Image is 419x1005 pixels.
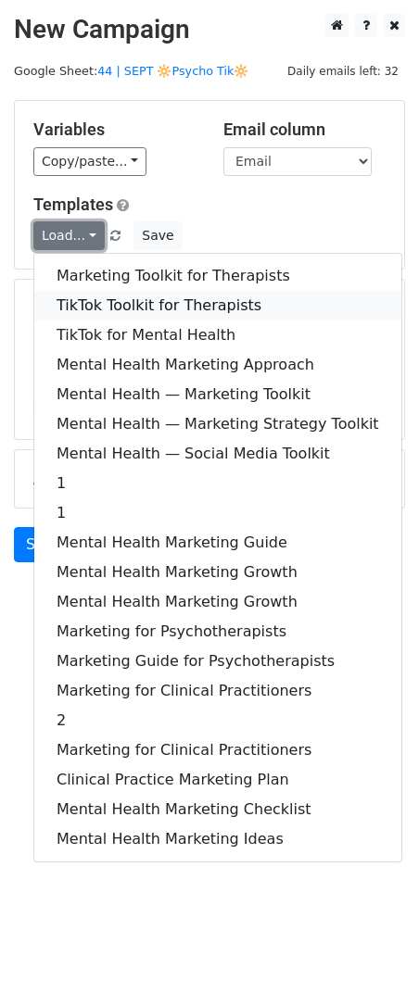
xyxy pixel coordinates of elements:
a: Load... [33,221,105,250]
a: Clinical Practice Marketing Plan [34,765,401,795]
a: Mental Health Marketing Checklist [34,795,401,824]
a: Send [14,527,75,562]
a: Templates [33,195,113,214]
h5: Variables [33,119,196,140]
a: Marketing Guide for Psychotherapists [34,647,401,676]
a: 1 [34,469,401,498]
button: Save [133,221,182,250]
a: 44 | SEPT 🔆Psycho Tik🔆 [97,64,248,78]
a: 1 [34,498,401,528]
span: Daily emails left: 32 [281,61,405,82]
a: Mental Health — Marketing Strategy Toolkit [34,409,401,439]
small: Google Sheet: [14,64,248,78]
a: 2 [34,706,401,735]
a: Mental Health Marketing Ideas [34,824,401,854]
a: Mental Health Marketing Growth [34,587,401,617]
h5: Email column [223,119,386,140]
a: Mental Health — Marketing Toolkit [34,380,401,409]
a: Mental Health Marketing Growth [34,558,401,587]
iframe: Chat Widget [326,916,419,1005]
a: Marketing for Clinical Practitioners [34,735,401,765]
a: Daily emails left: 32 [281,64,405,78]
h2: New Campaign [14,14,405,45]
a: TikTok for Mental Health [34,320,401,350]
a: TikTok Toolkit for Therapists [34,291,401,320]
a: Marketing for Clinical Practitioners [34,676,401,706]
a: Mental Health Marketing Approach [34,350,401,380]
a: Marketing Toolkit for Therapists [34,261,401,291]
a: Marketing for Psychotherapists [34,617,401,647]
a: Copy/paste... [33,147,146,176]
a: Mental Health — Social Media Toolkit [34,439,401,469]
a: Mental Health Marketing Guide [34,528,401,558]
